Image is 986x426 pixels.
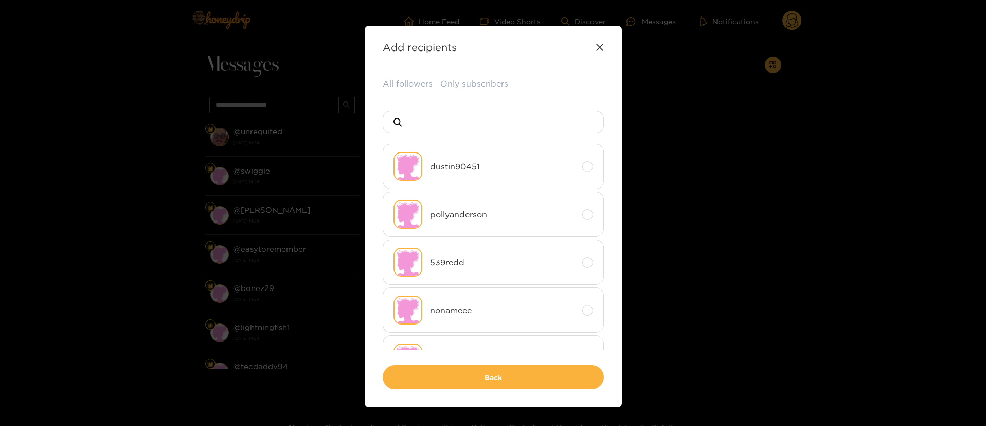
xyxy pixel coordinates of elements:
[430,257,575,268] span: 539redd
[393,344,422,372] img: no-avatar.png
[393,152,422,181] img: no-avatar.png
[430,304,575,316] span: nonameee
[440,78,508,90] button: Only subscribers
[430,161,575,173] span: dustin90451
[383,365,604,389] button: Back
[383,78,433,90] button: All followers
[383,41,457,53] strong: Add recipients
[393,200,422,229] img: no-avatar.png
[393,296,422,325] img: no-avatar.png
[393,248,422,277] img: no-avatar.png
[430,209,575,220] span: pollyanderson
